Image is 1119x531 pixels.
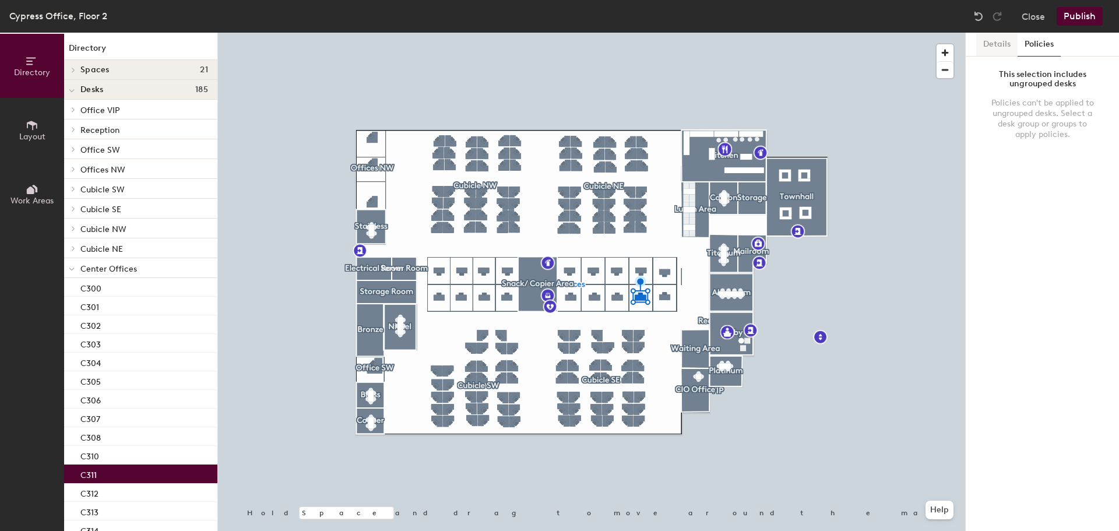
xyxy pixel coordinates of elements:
[80,336,101,350] p: C303
[80,106,119,115] span: Office VIP
[976,33,1018,57] button: Details
[80,318,101,331] p: C302
[80,411,100,424] p: C307
[200,65,208,75] span: 21
[80,85,103,94] span: Desks
[80,145,120,155] span: Office SW
[1022,7,1045,26] button: Close
[80,355,101,368] p: C304
[989,70,1096,89] div: This selection includes ungrouped desks
[80,374,101,387] p: C305
[64,42,217,60] h1: Directory
[14,68,50,78] span: Directory
[80,430,101,443] p: C308
[80,244,123,254] span: Cubicle NE
[80,65,110,75] span: Spaces
[1018,33,1061,57] button: Policies
[991,10,1003,22] img: Redo
[80,280,101,294] p: C300
[195,85,208,94] span: 185
[9,9,107,23] div: Cypress Office, Floor 2
[973,10,984,22] img: Undo
[80,125,119,135] span: Reception
[80,486,98,499] p: C312
[80,205,121,214] span: Cubicle SE
[80,165,125,175] span: Offices NW
[926,501,953,519] button: Help
[80,264,137,274] span: Center Offices
[80,448,99,462] p: C310
[80,392,101,406] p: C306
[1057,7,1103,26] button: Publish
[80,224,126,234] span: Cubicle NW
[989,98,1096,140] div: Policies can't be applied to ungrouped desks. Select a desk group or groups to apply policies.
[80,467,97,480] p: C311
[10,196,54,206] span: Work Areas
[19,132,45,142] span: Layout
[80,185,125,195] span: Cubicle SW
[80,299,99,312] p: C301
[80,504,98,518] p: C313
